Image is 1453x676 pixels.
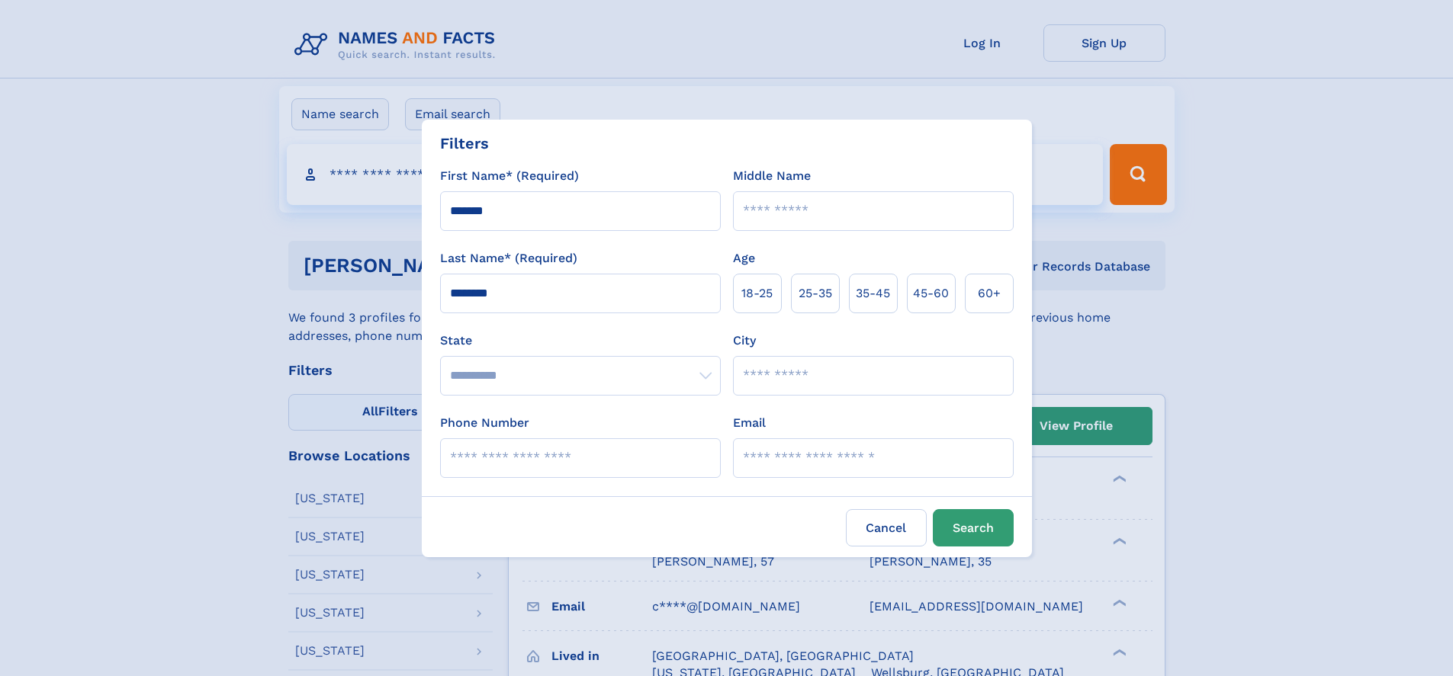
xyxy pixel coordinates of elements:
span: 18‑25 [741,284,773,303]
label: First Name* (Required) [440,167,579,185]
label: Cancel [846,509,927,546]
button: Search [933,509,1014,546]
label: Email [733,414,766,432]
label: Last Name* (Required) [440,249,577,268]
span: 25‑35 [799,284,832,303]
div: Filters [440,132,489,155]
span: 60+ [978,284,1001,303]
label: City [733,332,756,350]
label: Age [733,249,755,268]
label: State [440,332,721,350]
label: Phone Number [440,414,529,432]
span: 35‑45 [856,284,890,303]
span: 45‑60 [913,284,949,303]
label: Middle Name [733,167,811,185]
